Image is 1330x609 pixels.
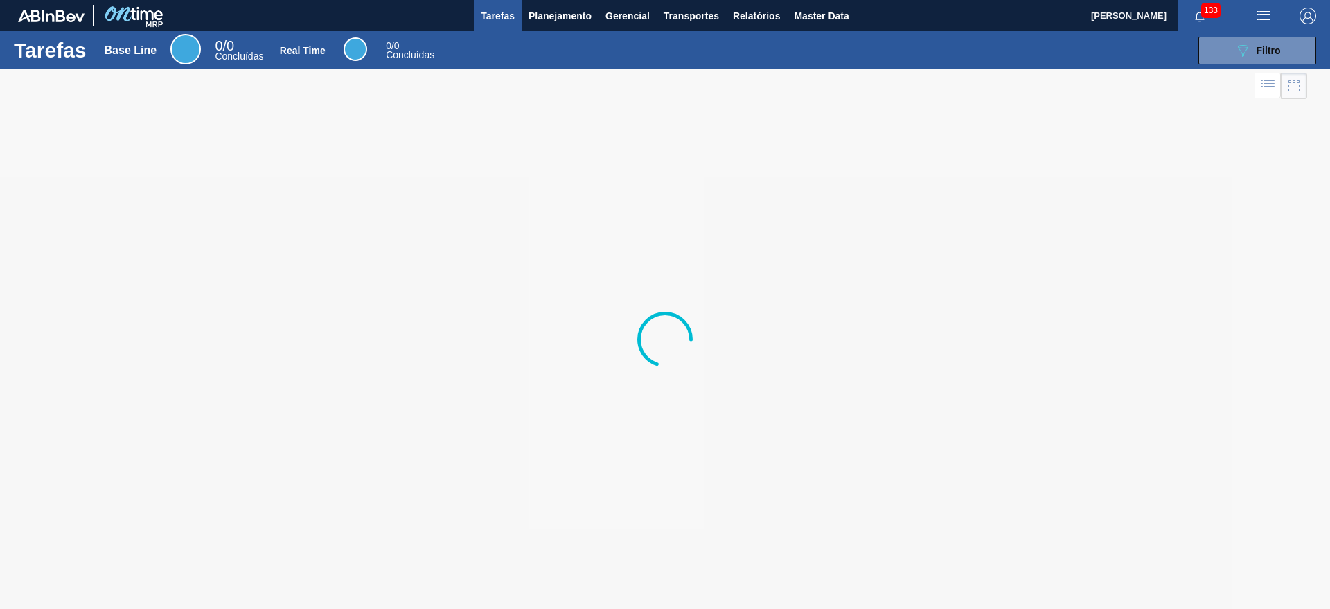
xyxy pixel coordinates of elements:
[14,42,87,58] h1: Tarefas
[1201,3,1221,18] span: 133
[18,10,85,22] img: TNhmsLtSVTkK8tSr43FrP2fwEKptu5GPRR3wAAAABJRU5ErkJggg==
[1198,37,1316,64] button: Filtro
[344,37,367,61] div: Real Time
[529,8,592,24] span: Planejamento
[215,51,263,62] span: Concluídas
[215,38,222,53] span: 0
[733,8,780,24] span: Relatórios
[664,8,719,24] span: Transportes
[215,38,234,53] span: / 0
[386,40,399,51] span: / 0
[1300,8,1316,24] img: Logout
[386,42,434,60] div: Real Time
[1255,8,1272,24] img: userActions
[1178,6,1222,26] button: Notificações
[170,34,201,64] div: Base Line
[386,49,434,60] span: Concluídas
[794,8,849,24] span: Master Data
[1257,45,1281,56] span: Filtro
[105,44,157,57] div: Base Line
[386,40,391,51] span: 0
[481,8,515,24] span: Tarefas
[280,45,326,56] div: Real Time
[605,8,650,24] span: Gerencial
[215,40,263,61] div: Base Line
